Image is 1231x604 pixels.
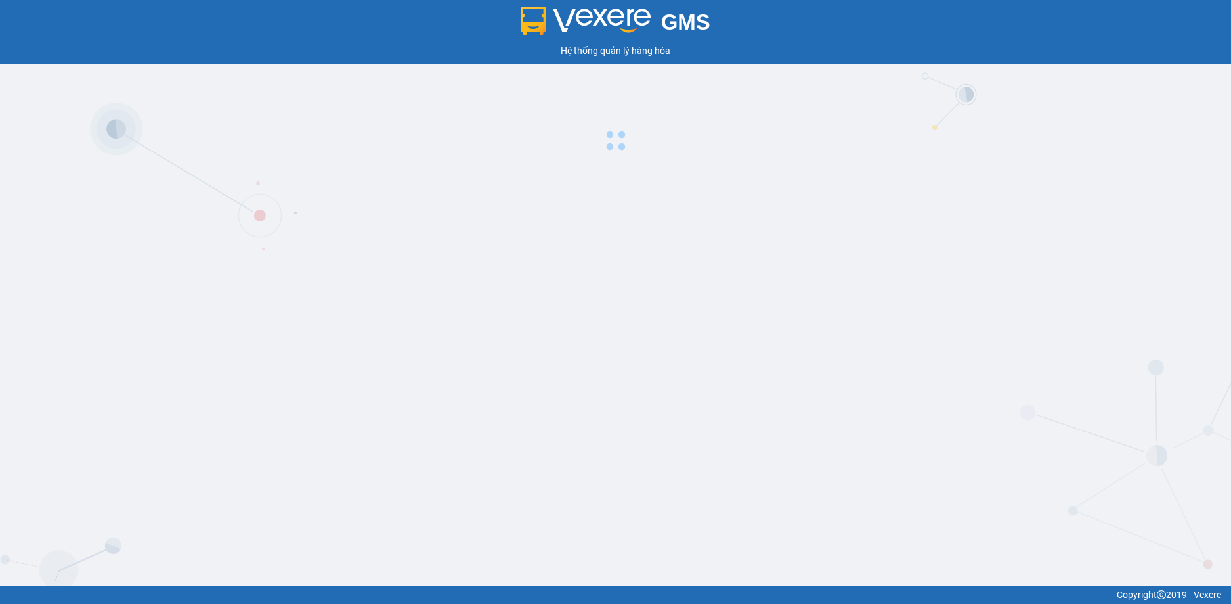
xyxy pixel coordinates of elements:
[10,588,1221,602] div: Copyright 2019 - Vexere
[661,10,710,34] span: GMS
[521,7,651,35] img: logo 2
[1157,590,1166,599] span: copyright
[521,20,710,30] a: GMS
[3,43,1228,58] div: Hệ thống quản lý hàng hóa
